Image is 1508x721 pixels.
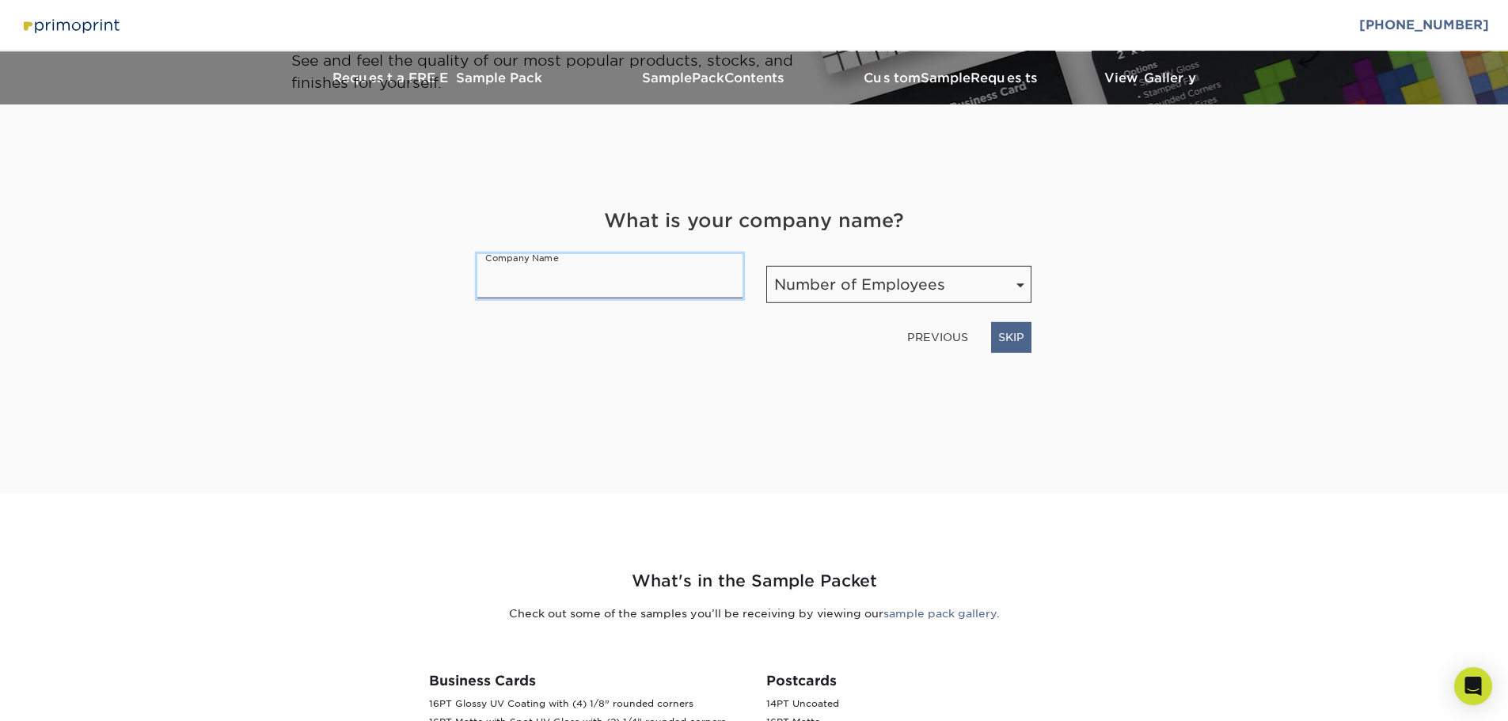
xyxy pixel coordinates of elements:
h3: Custom Requests [834,70,1071,85]
span: Sample [921,70,971,85]
a: SKIP [991,322,1031,352]
a: [PHONE_NUMBER] [1359,17,1489,32]
a: Request a FREE Sample Pack [279,51,596,104]
h3: Postcards [766,673,1080,689]
p: Check out some of the samples you’ll be receiving by viewing our . [291,605,1217,621]
div: Open Intercom Messenger [1454,667,1492,705]
h3: Request a FREE Sample Pack [279,70,596,85]
a: sample pack gallery [883,607,997,620]
a: CustomSampleRequests [834,51,1071,104]
h2: What's in the Sample Packet [291,569,1217,594]
img: Primoprint [19,14,122,36]
h3: Business Cards [429,673,743,689]
p: See and feel the quality of our most popular products, stocks, and finishes for yourself. [291,50,834,93]
a: View Gallery [1071,51,1229,104]
h3: View Gallery [1071,70,1229,85]
a: PREVIOUS [901,324,974,350]
h4: What is your company name? [477,207,1031,235]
